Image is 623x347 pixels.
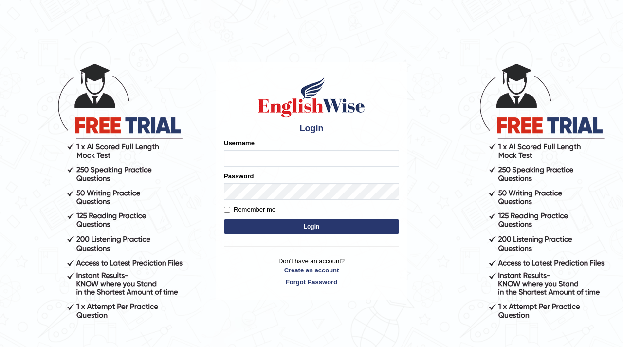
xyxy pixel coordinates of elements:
label: Password [224,172,254,181]
a: Create an account [224,266,399,275]
p: Don't have an account? [224,256,399,287]
label: Username [224,138,255,148]
a: Forgot Password [224,277,399,287]
label: Remember me [224,205,275,214]
input: Remember me [224,207,230,213]
img: Logo of English Wise sign in for intelligent practice with AI [256,75,367,119]
h4: Login [224,124,399,134]
button: Login [224,219,399,234]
